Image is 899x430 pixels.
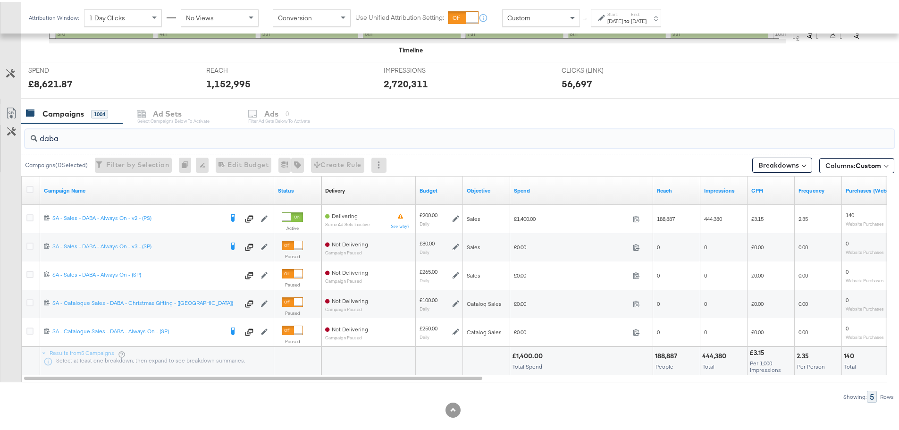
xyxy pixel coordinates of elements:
div: SA - Sales - DABA - Always On - v3 - (SP) [52,241,223,248]
div: Campaigns ( 0 Selected) [25,159,88,168]
span: Total [703,361,714,368]
a: SA - Catalogue Sales - DABA - Always On - (SP) [52,326,223,335]
sub: Website Purchases [846,304,884,310]
span: 0 [846,295,849,302]
span: 188,887 [657,213,675,220]
label: Active [282,223,303,229]
a: Your campaign name. [44,185,270,193]
span: £0.00 [514,242,629,249]
a: Shows the current state of your Ad Campaign. [278,185,318,193]
sub: Website Purchases [846,276,884,281]
strong: to [623,16,631,23]
div: SA - Sales - DABA - Always On - v2 - (PS) [52,212,223,220]
div: SA - Catalogue Sales - DABA - Always On - (SP) [52,326,223,333]
span: IMPRESSIONS [384,64,454,73]
div: SA - Sales - DABA - Always On - (SP) [52,269,239,277]
div: Showing: [843,392,867,398]
span: 0 [846,323,849,330]
span: Not Delivering [332,239,368,246]
div: £250.00 [420,323,437,330]
span: £1,400.00 [514,213,629,220]
div: Campaigns [42,107,84,118]
div: 56,697 [562,75,592,89]
sub: Daily [420,247,429,253]
div: 188,887 [655,350,680,359]
span: 2.35 [798,213,808,220]
span: £0.00 [751,298,764,305]
div: £200.00 [420,210,437,217]
span: SPEND [28,64,99,73]
span: 0.00 [798,298,808,305]
label: Paused [282,252,303,258]
span: Not Delivering [332,295,368,303]
div: [DATE] [607,16,623,23]
span: 0 [657,298,660,305]
span: Sales [467,213,480,220]
text: Delivery [829,13,837,37]
span: 0 [704,298,707,305]
span: 0 [846,266,849,273]
label: Paused [282,308,303,314]
a: The average cost you've paid to have 1,000 impressions of your ad. [751,185,791,193]
span: £3.15 [751,213,764,220]
span: 0 [657,270,660,277]
button: Breakdowns [752,156,812,171]
span: 0 [704,242,707,249]
span: £0.00 [751,270,764,277]
span: £0.00 [751,327,764,334]
span: 444,380 [704,213,722,220]
sub: Daily [420,332,429,338]
div: Attribution Window: [28,13,79,19]
span: Delivering [332,211,358,218]
span: Per Person [797,361,825,368]
div: [DATE] [631,16,647,23]
span: Catalog Sales [467,298,502,305]
span: Catalog Sales [467,327,502,334]
span: 140 [846,210,854,217]
span: REACH [206,64,277,73]
div: 140 [844,350,857,359]
span: 0 [657,242,660,249]
sub: Website Purchases [846,247,884,253]
a: Reflects the ability of your Ad Campaign to achieve delivery based on ad states, schedule and bud... [325,185,345,193]
a: SA - Sales - DABA - Always On - v3 - (SP) [52,241,223,250]
sub: Campaign Paused [325,305,368,310]
div: £1,400.00 [512,350,546,359]
div: £3.15 [749,346,767,355]
div: £8,621.87 [28,75,73,89]
a: The number of times your ad was served. On mobile apps an ad is counted as served the first time ... [704,185,744,193]
div: 5 [867,389,877,401]
a: SA - Sales - DABA - Always On - v2 - (PS) [52,212,223,222]
span: 0 [704,327,707,334]
span: People [655,361,673,368]
sub: Daily [420,276,429,281]
span: Custom [856,160,881,168]
div: £265.00 [420,266,437,274]
span: Not Delivering [332,267,368,274]
span: 0.00 [798,327,808,334]
label: Use Unified Attribution Setting: [355,11,444,20]
span: Not Delivering [332,324,368,331]
span: £0.00 [514,298,629,305]
sub: Campaign Paused [325,333,368,338]
label: Paused [282,337,303,343]
a: The maximum amount you're willing to spend on your ads, on average each day or over the lifetime ... [420,185,459,193]
button: Columns:Custom [819,156,894,171]
label: End: [631,9,647,16]
div: 2.35 [797,350,812,359]
sub: Daily [420,219,429,225]
span: 0.00 [798,270,808,277]
span: £0.00 [751,242,764,249]
span: 0 [657,327,660,334]
div: Timeline [399,44,423,53]
span: 0.00 [798,242,808,249]
sub: Website Purchases [846,219,884,225]
a: The total amount spent to date. [514,185,649,193]
div: 2,720,311 [384,75,428,89]
span: Sales [467,242,480,249]
div: Delivery [325,185,345,193]
span: No Views [186,12,214,20]
div: SA - Catalogue Sales - DABA - Christmas Gifting - ([GEOGRAPHIC_DATA]) [52,297,239,305]
div: Rows [880,392,894,398]
span: Total [844,361,856,368]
